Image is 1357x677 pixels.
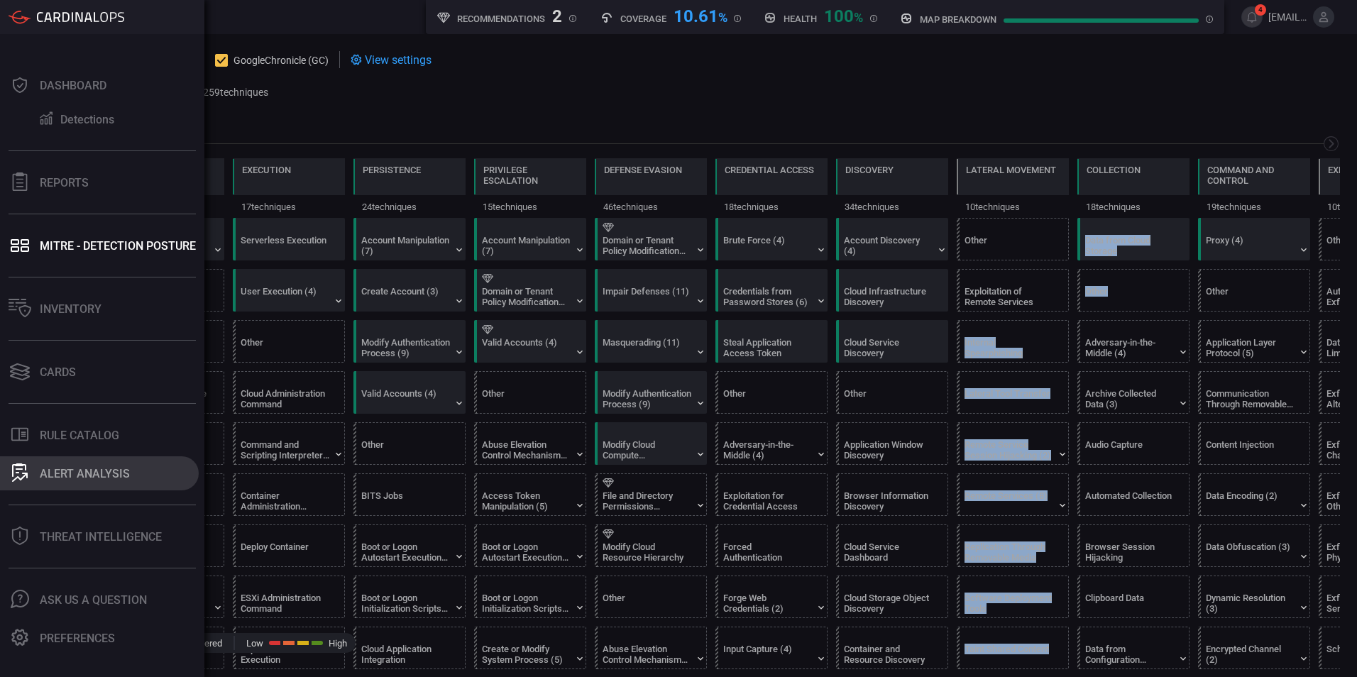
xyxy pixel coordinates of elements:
span: View settings [365,53,432,67]
div: Steal Application Access Token [723,337,812,358]
div: Other [723,388,812,409]
div: 100 [824,6,863,23]
div: Execution [242,165,291,175]
div: T1090: Proxy [1198,218,1310,260]
div: T1568: Dynamic Resolution (Not covered) [1198,576,1310,618]
span: [EMAIL_ADDRESS][DOMAIN_NAME] [1268,11,1307,23]
div: 15 techniques [474,195,586,218]
div: Ask Us A Question [40,593,147,607]
div: T1530: Data from Cloud Storage [1077,218,1190,260]
div: Data Obfuscation (3) [1206,541,1295,563]
div: Software Deployment Tools [965,593,1053,614]
div: Account Discovery (4) [844,235,933,256]
div: Internal Spearphishing [965,337,1053,358]
div: Other (Not covered) [836,371,948,414]
div: T1187: Forced Authentication (Not covered) [715,524,828,567]
div: T1659: Content Injection (Not covered) [112,320,224,363]
div: Cloud Application Integration [361,644,450,665]
div: T1563: Remote Service Session Hijacking (Not covered) [957,422,1069,465]
div: Abuse Elevation Control Mechanism (6) [482,439,571,461]
div: Preferences [40,632,115,645]
div: Rule Catalog [40,429,119,442]
div: 17 techniques [233,195,345,218]
div: T1528: Steal Application Access Token [715,320,828,363]
div: T1560: Archive Collected Data (Not covered) [1077,371,1190,414]
div: T1132: Data Encoding (Not covered) [1198,473,1310,516]
div: T1526: Cloud Service Discovery [836,320,948,363]
div: Cloud Storage Object Discovery [844,593,933,614]
span: % [854,10,863,25]
h5: Coverage [620,13,666,24]
div: T1092: Communication Through Removable Media (Not covered) [1198,371,1310,414]
div: Other (Not covered) [1198,269,1310,312]
div: Exploitation for Client Execution [241,644,329,665]
div: T1556: Modify Authentication Process [353,320,466,363]
span: High [329,638,347,649]
div: Dashboard [40,79,106,92]
div: Discovery [845,165,894,175]
div: T1133: External Remote Services (Not covered) [112,473,224,516]
div: TA0006: Credential Access [715,158,828,218]
h5: map breakdown [920,14,996,25]
div: Domain or Tenant Policy Modification (2) [482,286,571,307]
div: T1562: Impair Defenses [595,269,707,312]
div: Credentials from Password Stores (6) [723,286,812,307]
div: T1200: Hardware Additions (Not covered) [112,524,224,567]
div: T1573: Encrypted Channel (Not covered) [1198,627,1310,669]
h5: Recommendations [457,13,545,24]
div: User Execution (4) [241,286,329,307]
div: Other (Not covered) [595,576,707,618]
div: T1671: Cloud Application Integration (Not covered) [353,627,466,669]
div: T1602: Data from Configuration Repository (Not covered) [1077,627,1190,669]
div: Other [844,388,933,409]
div: T1110: Brute Force [715,218,828,260]
div: Create Account (3) [361,286,450,307]
div: T1071: Application Layer Protocol (Not covered) [1198,320,1310,363]
div: T1548: Abuse Elevation Control Mechanism (Not covered) [474,422,586,465]
div: Impair Defenses (11) [603,286,691,307]
div: Deploy Container [241,541,329,563]
div: Input Capture (4) [723,644,812,665]
div: TA0003: Persistence [353,158,466,218]
div: Forced Authentication [723,541,812,563]
div: T1610: Deploy Container (Not covered) [233,524,345,567]
div: T1087: Account Discovery [836,218,948,260]
div: TA0008: Lateral Movement (Not covered) [957,158,1069,218]
div: Application Layer Protocol (5) [1206,337,1295,358]
div: Container Administration Command [241,490,329,512]
div: Browser Information Discovery [844,490,933,512]
div: Inventory [40,302,101,316]
div: Communication Through Removable Media [1206,388,1295,409]
div: Valid Accounts (4) [361,388,450,409]
div: Archive Collected Data (3) [1085,388,1174,409]
div: Remote Services (8) [965,490,1053,512]
span: GoogleChronicle (GC) [234,55,329,66]
div: Taint Shared Content [965,644,1053,665]
div: Boot or Logon Initialization Scripts (5) [361,593,450,614]
div: View settings [351,51,432,68]
div: T1204: User Execution [233,269,345,312]
div: T1543: Create or Modify System Process (Not covered) [474,627,586,669]
div: T1189: Drive-by Compromise (Not covered) [112,371,224,414]
div: T1098: Account Manipulation [474,218,586,260]
div: T1080: Taint Shared Content (Not covered) [957,627,1069,669]
div: T1578: Modify Cloud Compute Infrastructure [595,422,707,465]
div: T1123: Audio Capture (Not covered) [1077,422,1190,465]
div: Content Injection [1206,439,1295,461]
div: BITS Jobs [361,490,450,512]
div: Account Manipulation (7) [361,235,450,256]
div: 24 techniques [353,195,466,218]
div: Browser Session Hijacking [1085,541,1174,563]
div: T1197: BITS Jobs (Not covered) [353,473,466,516]
div: T1651: Cloud Administration Command (Not covered) [233,371,345,414]
div: T1556: Modify Authentication Process [595,371,707,414]
div: T1091: Replication Through Removable Media (Not covered) [957,524,1069,567]
div: Other (Not covered) [112,269,224,312]
div: Container and Resource Discovery [844,644,933,665]
h5: Health [784,13,817,24]
div: T1134: Access Token Manipulation (Not covered) [474,473,586,516]
div: T1078: Valid Accounts [353,371,466,414]
div: T1217: Browser Information Discovery (Not covered) [836,473,948,516]
div: T1557: Adversary-in-the-Middle (Not covered) [715,422,828,465]
div: TA0002: Execution [233,158,345,218]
